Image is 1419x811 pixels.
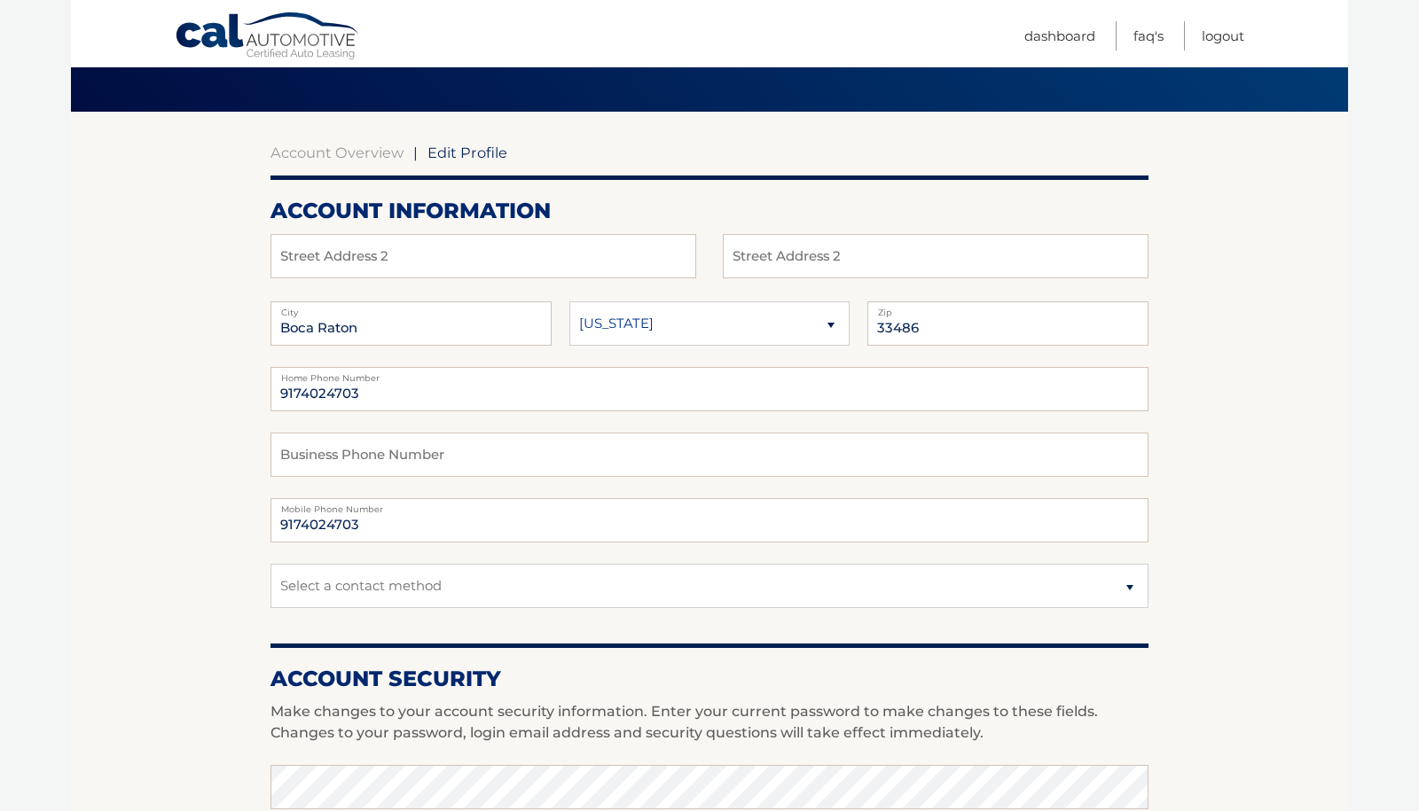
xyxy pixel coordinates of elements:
span: Edit Profile [427,144,507,161]
label: City [270,301,552,316]
input: City [270,301,552,346]
span: | [413,144,418,161]
input: Street Address 2 [270,234,696,278]
h2: Account Security [270,666,1149,692]
a: Dashboard [1024,21,1095,51]
input: Street Address 2 [723,234,1149,278]
a: Logout [1202,21,1244,51]
label: Zip [867,301,1149,316]
label: Home Phone Number [270,367,1149,381]
input: Business Phone Number [270,433,1149,477]
input: Mobile Phone Number [270,498,1149,542]
a: FAQ's [1133,21,1164,51]
a: Cal Automotive [175,12,361,63]
a: Account Overview [270,144,404,161]
label: Mobile Phone Number [270,498,1149,512]
input: Zip [867,301,1149,346]
input: Home Phone Number [270,367,1149,411]
h2: account information [270,198,1149,224]
p: Make changes to your account security information. Enter your current password to make changes to... [270,701,1149,744]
